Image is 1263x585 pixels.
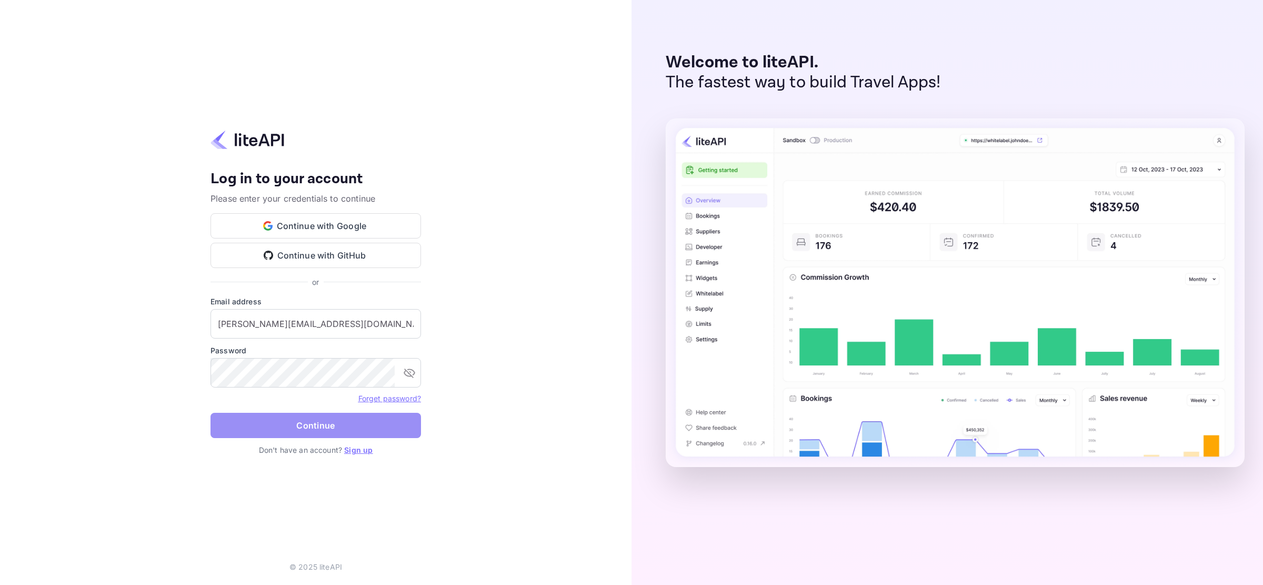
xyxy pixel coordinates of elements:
[210,192,421,205] p: Please enter your credentials to continue
[312,276,319,287] p: or
[210,444,421,455] p: Don't have an account?
[210,345,421,356] label: Password
[399,362,420,383] button: toggle password visibility
[358,394,421,403] a: Forget password?
[210,296,421,307] label: Email address
[210,130,284,150] img: liteapi
[358,393,421,403] a: Forget password?
[210,309,421,339] input: Enter your email address
[344,445,373,454] a: Sign up
[210,243,421,268] button: Continue with GitHub
[210,213,421,239] button: Continue with Google
[666,53,941,73] p: Welcome to liteAPI.
[666,118,1245,467] img: liteAPI Dashboard Preview
[666,73,941,93] p: The fastest way to build Travel Apps!
[289,561,342,572] p: © 2025 liteAPI
[210,413,421,438] button: Continue
[210,170,421,189] h4: Log in to your account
